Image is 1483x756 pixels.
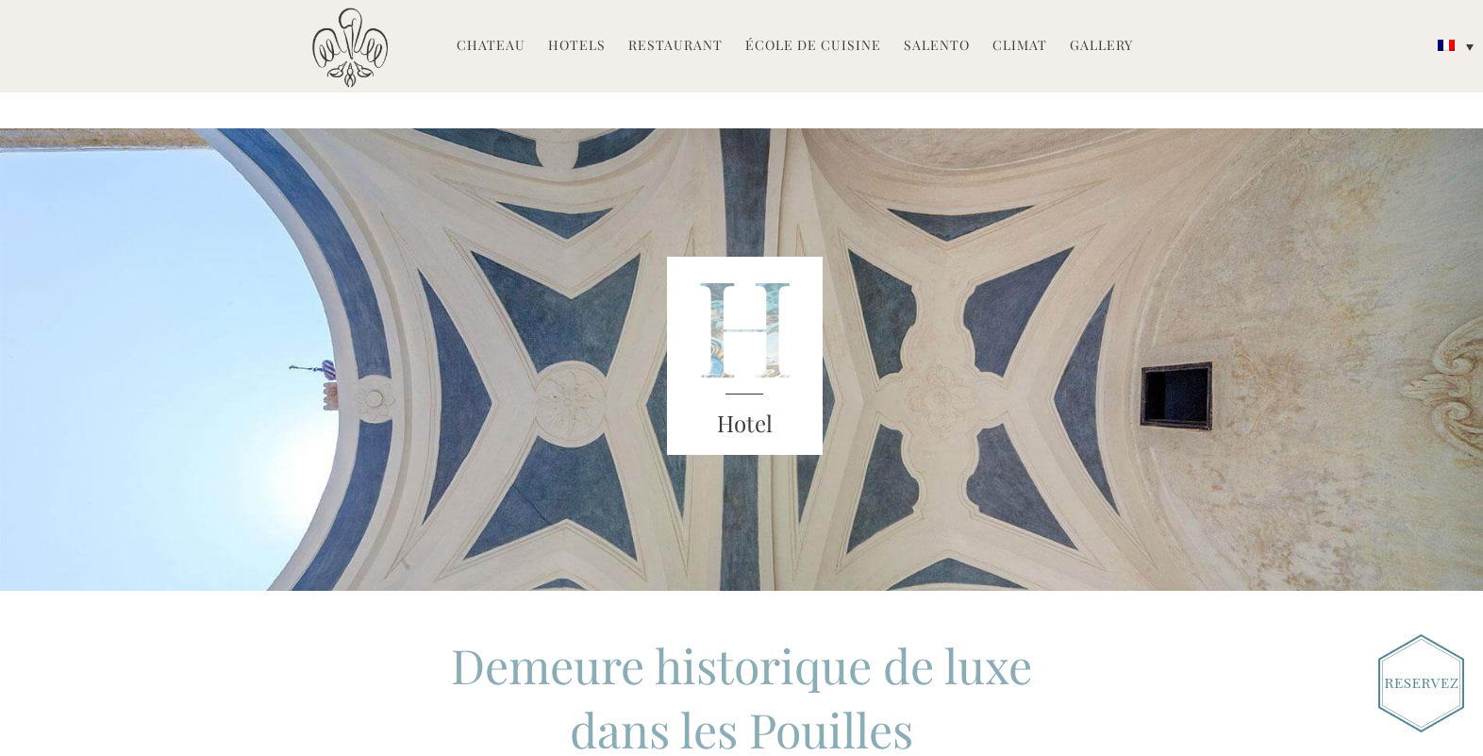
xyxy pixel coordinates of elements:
a: Salento [904,36,970,58]
a: Restaurant [628,36,723,58]
img: castello_header_block.png [667,257,824,455]
a: Hotels [548,36,606,58]
img: Français [1438,40,1455,51]
a: École de Cuisine [745,36,881,58]
a: Chateau [457,36,525,58]
a: Climat [992,36,1047,58]
img: Book_Button_French.png [1378,634,1464,732]
img: Castello di Ugento [312,8,388,88]
h3: Hotel [667,407,824,441]
a: Gallery [1070,36,1133,58]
